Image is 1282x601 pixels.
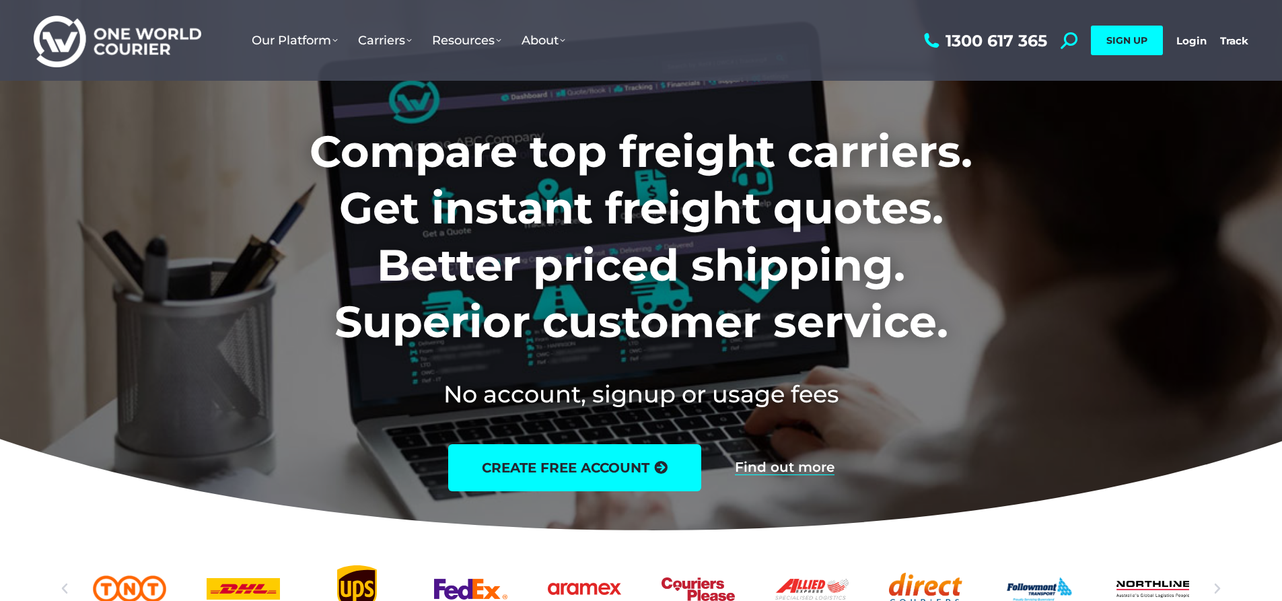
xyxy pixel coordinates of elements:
a: Login [1176,34,1207,47]
a: Our Platform [242,20,348,61]
span: Our Platform [252,33,338,48]
span: Resources [432,33,501,48]
a: 1300 617 365 [921,32,1047,49]
img: One World Courier [34,13,201,68]
a: About [511,20,575,61]
a: SIGN UP [1091,26,1163,55]
a: Resources [422,20,511,61]
h2: No account, signup or usage fees [221,378,1061,411]
a: Track [1220,34,1248,47]
a: create free account [448,444,701,491]
h1: Compare top freight carriers. Get instant freight quotes. Better priced shipping. Superior custom... [221,123,1061,351]
span: SIGN UP [1106,34,1147,46]
a: Carriers [348,20,422,61]
span: About [522,33,565,48]
span: Carriers [358,33,412,48]
a: Find out more [735,460,834,475]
